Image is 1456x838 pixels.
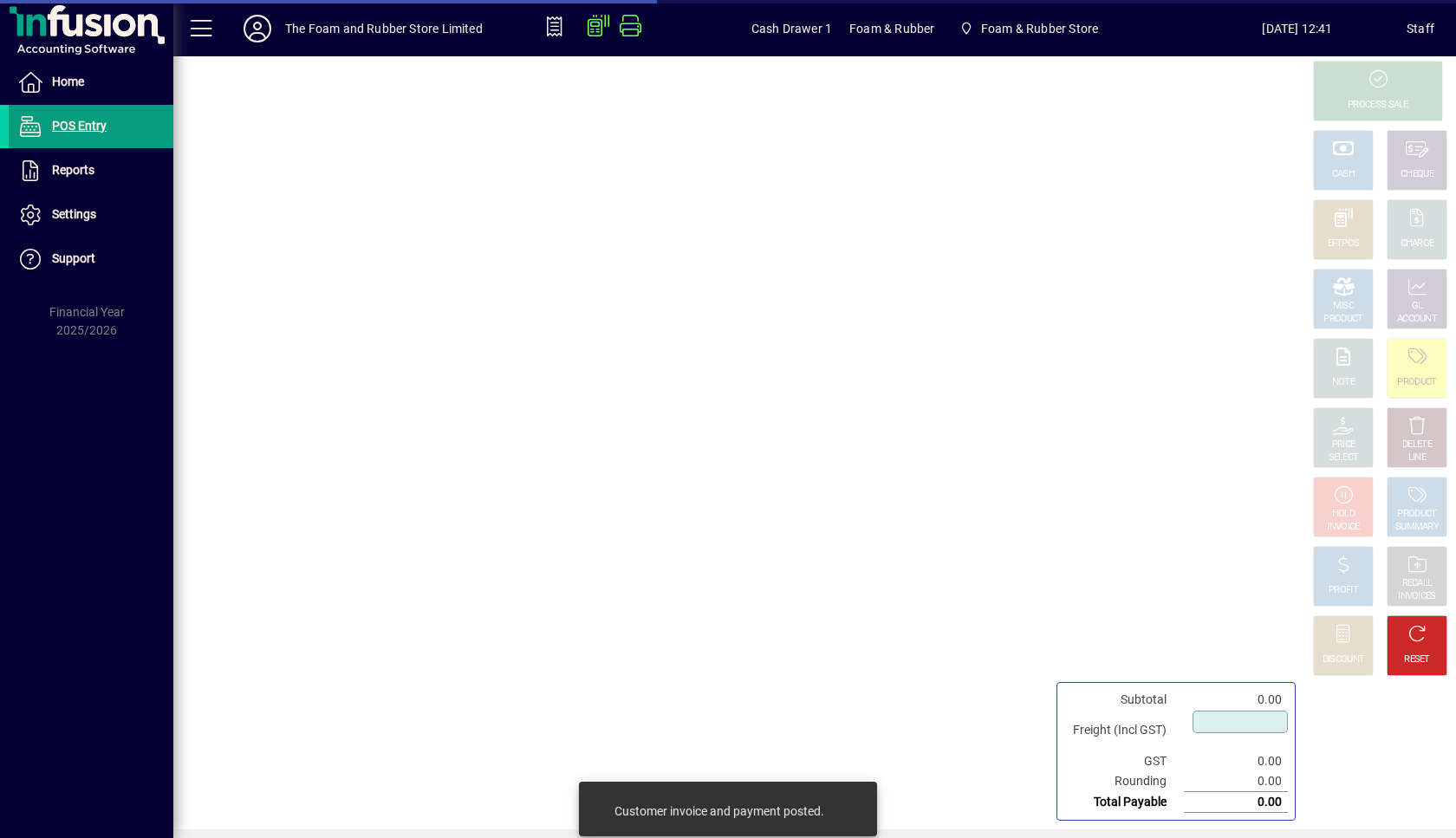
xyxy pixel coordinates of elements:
span: Foam & Rubber Store [952,13,1105,44]
div: CHARGE [1401,237,1434,250]
td: 0.00 [1184,792,1288,813]
a: Settings [9,193,173,237]
div: RECALL [1402,577,1433,590]
td: 0.00 [1184,751,1288,771]
td: Freight (Incl GST) [1064,710,1184,751]
div: PROFIT [1329,584,1358,597]
div: ACCOUNT [1397,313,1437,326]
div: NOTE [1332,376,1355,389]
span: Foam & Rubber [849,15,934,42]
div: INVOICES [1398,590,1435,603]
div: LINE [1408,451,1426,464]
td: Subtotal [1064,690,1184,710]
span: POS Entry [52,119,107,133]
td: Total Payable [1064,792,1184,813]
button: Profile [230,13,285,44]
span: Cash Drawer 1 [751,15,832,42]
a: Home [9,61,173,104]
div: PROCESS SALE [1348,99,1408,112]
div: GL [1412,300,1423,313]
td: GST [1064,751,1184,771]
div: CASH [1332,168,1355,181]
div: The Foam and Rubber Store Limited [285,15,483,42]
div: CHEQUE [1401,168,1433,181]
div: HOLD [1332,508,1355,521]
div: INVOICE [1327,521,1359,534]
span: Settings [52,207,96,221]
td: 0.00 [1184,690,1288,710]
div: PRODUCT [1397,508,1436,521]
span: Foam & Rubber Store [981,15,1098,42]
td: 0.00 [1184,771,1288,792]
a: Support [9,237,173,281]
div: SUMMARY [1395,521,1439,534]
div: Staff [1407,15,1434,42]
span: Home [52,75,84,88]
td: Rounding [1064,771,1184,792]
div: PRODUCT [1323,313,1362,326]
div: PRICE [1332,438,1355,451]
div: MISC [1333,300,1354,313]
div: PRODUCT [1397,376,1436,389]
div: DELETE [1402,438,1432,451]
span: Reports [52,163,94,177]
div: Customer invoice and payment posted. [614,802,824,820]
span: [DATE] 12:41 [1188,15,1407,42]
div: DISCOUNT [1323,653,1364,666]
div: EFTPOS [1328,237,1360,250]
a: Reports [9,149,173,192]
div: RESET [1404,653,1430,666]
span: Support [52,251,95,265]
div: SELECT [1329,451,1359,464]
